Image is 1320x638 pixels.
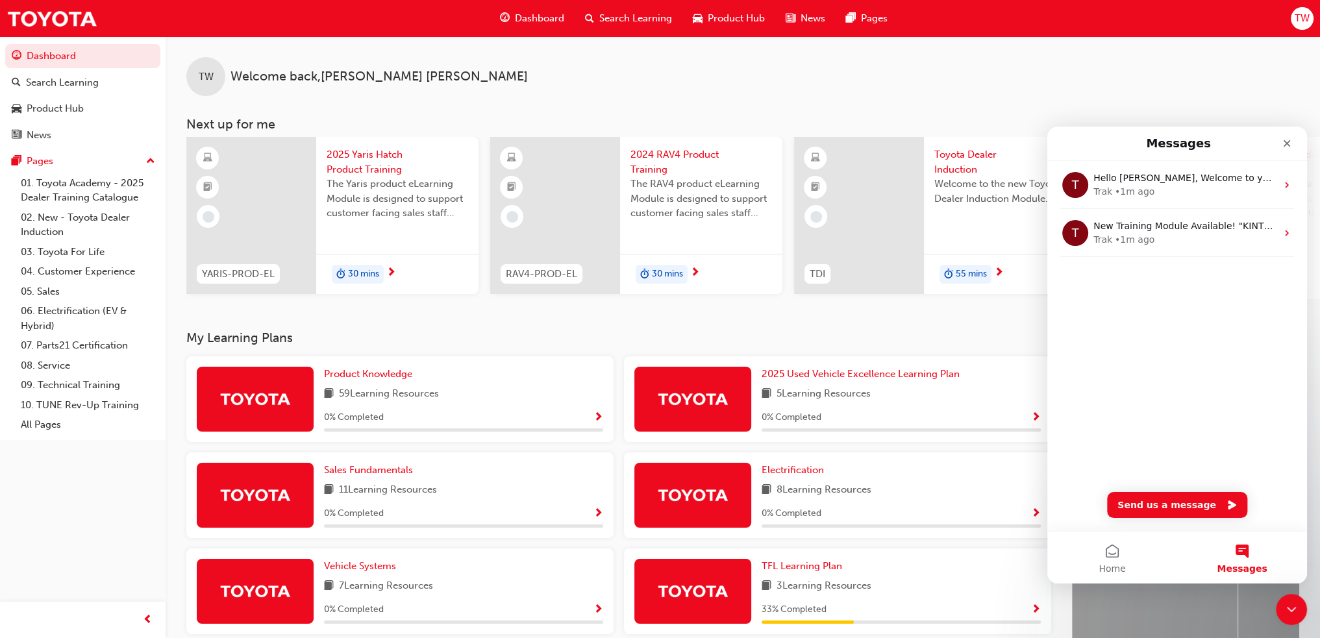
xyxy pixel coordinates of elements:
[811,179,820,196] span: booktick-icon
[199,69,214,84] span: TW
[810,211,822,223] span: learningRecordVerb_NONE-icon
[5,149,160,173] button: Pages
[339,482,437,498] span: 11 Learning Resources
[6,4,97,33] img: Trak
[46,106,65,120] div: Trak
[219,580,291,602] img: Trak
[593,602,603,618] button: Show Progress
[762,602,827,617] span: 33 % Completed
[202,267,275,282] span: YARIS-PROD-EL
[27,154,53,169] div: Pages
[762,559,847,574] a: TFL Learning Plan
[640,266,649,283] span: duration-icon
[146,153,155,170] span: up-icon
[46,58,65,72] div: Trak
[515,11,564,26] span: Dashboard
[593,506,603,522] button: Show Progress
[690,267,700,279] span: next-icon
[169,437,219,447] span: Messages
[861,11,888,26] span: Pages
[12,77,21,89] span: search-icon
[994,267,1004,279] span: next-icon
[1047,127,1307,583] iframe: Intercom live chat
[51,437,78,447] span: Home
[593,508,603,520] span: Show Progress
[762,386,771,402] span: book-icon
[324,602,384,617] span: 0 % Completed
[507,179,516,196] span: booktick-icon
[130,405,260,457] button: Messages
[490,137,782,294] a: RAV4-PROD-EL2024 RAV4 Product TrainingThe RAV4 product eLearning Module is designed to support cu...
[1031,602,1041,618] button: Show Progress
[500,10,510,27] span: guage-icon
[324,559,401,574] a: Vehicle Systems
[60,365,200,391] button: Send us a message
[324,463,418,478] a: Sales Fundamentals
[203,211,214,223] span: learningRecordVerb_NONE-icon
[336,266,345,283] span: duration-icon
[762,482,771,498] span: book-icon
[762,368,960,380] span: 2025 Used Vehicle Excellence Learning Plan
[186,330,1051,345] h3: My Learning Plans
[693,10,703,27] span: car-icon
[599,11,672,26] span: Search Learning
[1031,410,1041,426] button: Show Progress
[575,5,682,32] a: search-iconSearch Learning
[585,10,594,27] span: search-icon
[762,560,842,572] span: TFL Learning Plan
[846,10,856,27] span: pages-icon
[811,150,820,167] span: learningResourceType_ELEARNING-icon
[794,137,1086,294] a: TDIToyota Dealer InductionWelcome to the new Toyota Dealer Induction Module.duration-icon55 mins
[166,117,1320,132] h3: Next up for me
[16,282,160,302] a: 05. Sales
[324,482,334,498] span: book-icon
[230,69,528,84] span: Welcome back , [PERSON_NAME] [PERSON_NAME]
[944,266,953,283] span: duration-icon
[762,506,821,521] span: 0 % Completed
[16,301,160,336] a: 06. Electrification (EV & Hybrid)
[16,208,160,242] a: 02. New - Toyota Dealer Induction
[630,177,772,221] span: The RAV4 product eLearning Module is designed to support customer facing sales staff with introdu...
[934,147,1076,177] span: Toyota Dealer Induction
[5,44,160,68] a: Dashboard
[593,604,603,616] span: Show Progress
[219,484,291,506] img: Trak
[386,267,396,279] span: next-icon
[12,103,21,115] span: car-icon
[507,150,516,167] span: learningResourceType_ELEARNING-icon
[348,267,379,282] span: 30 mins
[16,415,160,435] a: All Pages
[657,484,728,506] img: Trak
[657,580,728,602] img: Trak
[593,410,603,426] button: Show Progress
[762,463,829,478] a: Electrification
[682,5,775,32] a: car-iconProduct Hub
[12,156,21,167] span: pages-icon
[186,137,479,294] a: YARIS-PROD-EL2025 Yaris Hatch Product TrainingThe Yaris product eLearning Module is designed to s...
[5,97,160,121] a: Product Hub
[203,179,212,196] span: booktick-icon
[46,94,722,104] span: New Training Module Available! "KINTO – An Introduction" is now live. Enhance your sales skills a...
[16,395,160,415] a: 10. TUNE Rev-Up Training
[708,11,765,26] span: Product Hub
[16,356,160,376] a: 08. Service
[777,386,871,402] span: 5 Learning Resources
[16,375,160,395] a: 09. Technical Training
[12,51,21,62] span: guage-icon
[16,336,160,356] a: 07. Parts21 Certification
[762,410,821,425] span: 0 % Completed
[324,506,384,521] span: 0 % Completed
[593,412,603,424] span: Show Progress
[16,173,160,208] a: 01. Toyota Academy - 2025 Dealer Training Catalogue
[801,11,825,26] span: News
[1276,594,1307,625] iframe: Intercom live chat
[762,578,771,595] span: book-icon
[762,464,824,476] span: Electrification
[652,267,683,282] span: 30 mins
[657,387,728,410] img: Trak
[68,58,107,72] div: • 1m ago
